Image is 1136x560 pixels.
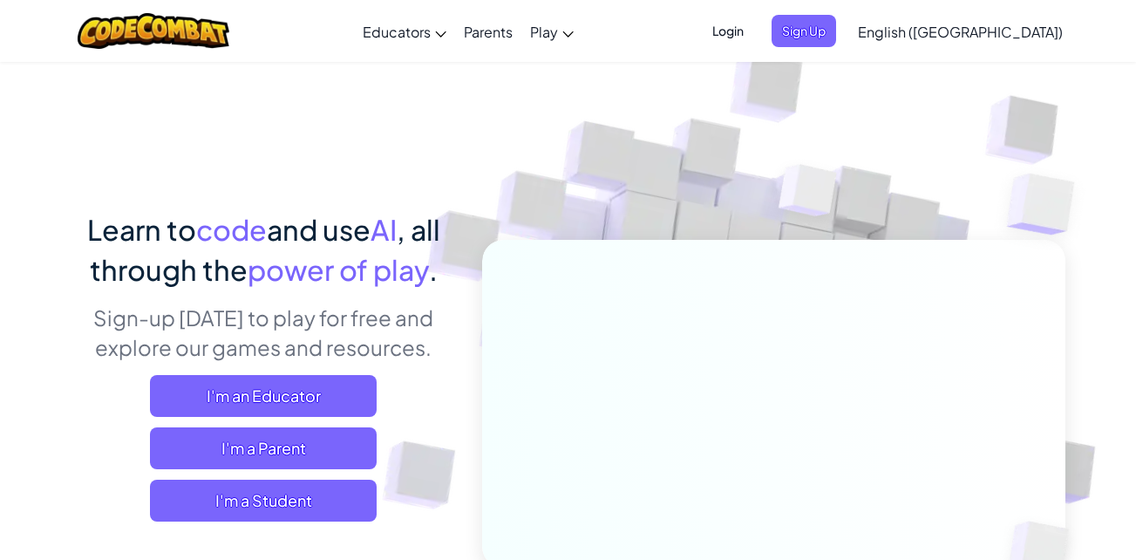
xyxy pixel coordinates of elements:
span: . [429,252,438,287]
button: I'm a Student [150,480,377,522]
a: Parents [455,8,521,55]
span: AI [371,212,397,247]
span: Play [530,23,558,41]
span: Educators [363,23,431,41]
a: I'm a Parent [150,427,377,469]
a: English ([GEOGRAPHIC_DATA]) [849,8,1071,55]
a: Play [521,8,582,55]
span: Learn to [87,212,196,247]
p: Sign-up [DATE] to play for free and explore our games and resources. [71,303,456,362]
span: English ([GEOGRAPHIC_DATA]) [858,23,1063,41]
a: Educators [354,8,455,55]
button: Sign Up [772,15,836,47]
span: power of play [248,252,429,287]
img: Overlap cubes [972,131,1123,278]
img: CodeCombat logo [78,13,230,49]
img: Overlap cubes [745,130,871,260]
span: and use [267,212,371,247]
button: Login [702,15,754,47]
a: I'm an Educator [150,375,377,417]
span: code [196,212,267,247]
